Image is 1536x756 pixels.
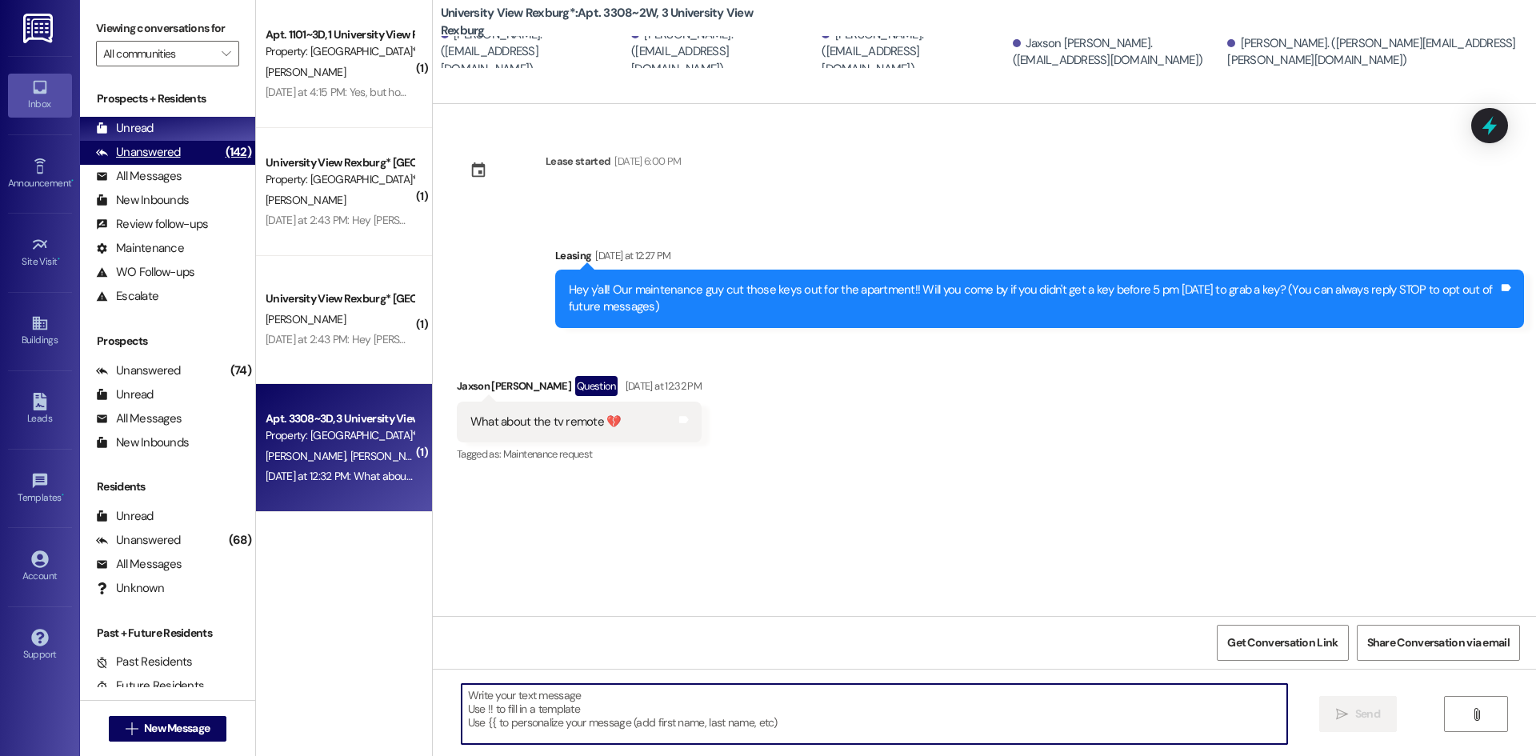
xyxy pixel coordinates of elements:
[266,449,350,463] span: [PERSON_NAME]
[457,376,702,402] div: Jaxson [PERSON_NAME]
[96,240,184,257] div: Maintenance
[103,41,214,66] input: All communities
[96,532,181,549] div: Unanswered
[546,153,611,170] div: Lease started
[622,378,702,394] div: [DATE] at 12:32 PM
[222,140,255,165] div: (142)
[350,449,434,463] span: [PERSON_NAME]
[80,333,255,350] div: Prospects
[8,546,72,589] a: Account
[266,332,1194,346] div: [DATE] at 2:43 PM: Hey [PERSON_NAME]! This is [PERSON_NAME]. I send you an email with the times m...
[266,171,414,188] div: Property: [GEOGRAPHIC_DATA]*
[1227,35,1524,70] div: [PERSON_NAME]. ([PERSON_NAME][EMAIL_ADDRESS][PERSON_NAME][DOMAIN_NAME])
[1355,706,1380,722] span: Send
[266,43,414,60] div: Property: [GEOGRAPHIC_DATA]*
[96,192,189,209] div: New Inbounds
[96,16,239,41] label: Viewing conversations for
[96,654,193,670] div: Past Residents
[222,47,230,60] i: 
[266,193,346,207] span: [PERSON_NAME]
[96,362,181,379] div: Unanswered
[96,216,208,233] div: Review follow-ups
[96,386,154,403] div: Unread
[8,310,72,353] a: Buildings
[96,556,182,573] div: All Messages
[96,288,158,305] div: Escalate
[266,65,346,79] span: [PERSON_NAME]
[96,678,204,694] div: Future Residents
[71,175,74,186] span: •
[1470,708,1482,721] i: 
[126,722,138,735] i: 
[109,716,227,742] button: New Message
[144,720,210,737] span: New Message
[266,410,414,427] div: Apt. 3308~3D, 3 University View Rexburg
[96,264,194,281] div: WO Follow-ups
[96,120,154,137] div: Unread
[591,247,670,264] div: [DATE] at 12:27 PM
[96,434,189,451] div: New Inbounds
[470,414,622,430] div: What about the tv remote 💔
[266,85,505,99] div: [DATE] at 4:15 PM: Yes, but how do I know it’s ready?
[441,5,761,39] b: University View Rexburg*: Apt. 3308~2W, 3 University View Rexburg
[1013,35,1224,70] div: Jaxson [PERSON_NAME]. ([EMAIL_ADDRESS][DOMAIN_NAME])
[822,26,1008,78] div: [PERSON_NAME]. ([EMAIL_ADDRESS][DOMAIN_NAME])
[610,153,681,170] div: [DATE] 6:00 PM
[266,427,414,444] div: Property: [GEOGRAPHIC_DATA]*
[8,231,72,274] a: Site Visit •
[80,90,255,107] div: Prospects + Residents
[225,528,255,553] div: (68)
[8,467,72,510] a: Templates •
[96,144,181,161] div: Unanswered
[266,290,414,307] div: University View Rexburg* [GEOGRAPHIC_DATA]
[80,478,255,495] div: Residents
[96,168,182,185] div: All Messages
[1367,634,1510,651] span: Share Conversation via email
[1227,634,1338,651] span: Get Conversation Link
[96,508,154,525] div: Unread
[266,154,414,171] div: University View Rexburg* [GEOGRAPHIC_DATA]
[575,376,618,396] div: Question
[266,26,414,43] div: Apt. 1101~3D, 1 University View Rexburg
[1357,625,1520,661] button: Share Conversation via email
[1217,625,1348,661] button: Get Conversation Link
[555,247,1524,270] div: Leasing
[569,282,1498,316] div: Hey y'all! Our maintenance guy cut those keys out for the apartment!! Will you come by if you did...
[62,490,64,501] span: •
[266,469,490,483] div: [DATE] at 12:32 PM: What about the tv remote 💔
[1336,708,1348,721] i: 
[503,447,593,461] span: Maintenance request
[631,26,818,78] div: [PERSON_NAME]. ([EMAIL_ADDRESS][DOMAIN_NAME])
[226,358,255,383] div: (74)
[96,410,182,427] div: All Messages
[58,254,60,265] span: •
[266,213,1194,227] div: [DATE] at 2:43 PM: Hey [PERSON_NAME]! This is [PERSON_NAME]. I send you an email with the times m...
[8,388,72,431] a: Leads
[80,625,255,642] div: Past + Future Residents
[8,624,72,667] a: Support
[23,14,56,43] img: ResiDesk Logo
[457,442,702,466] div: Tagged as:
[266,312,346,326] span: [PERSON_NAME]
[8,74,72,117] a: Inbox
[96,580,164,597] div: Unknown
[1319,696,1397,732] button: Send
[441,26,627,78] div: [PERSON_NAME]. ([EMAIL_ADDRESS][DOMAIN_NAME])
